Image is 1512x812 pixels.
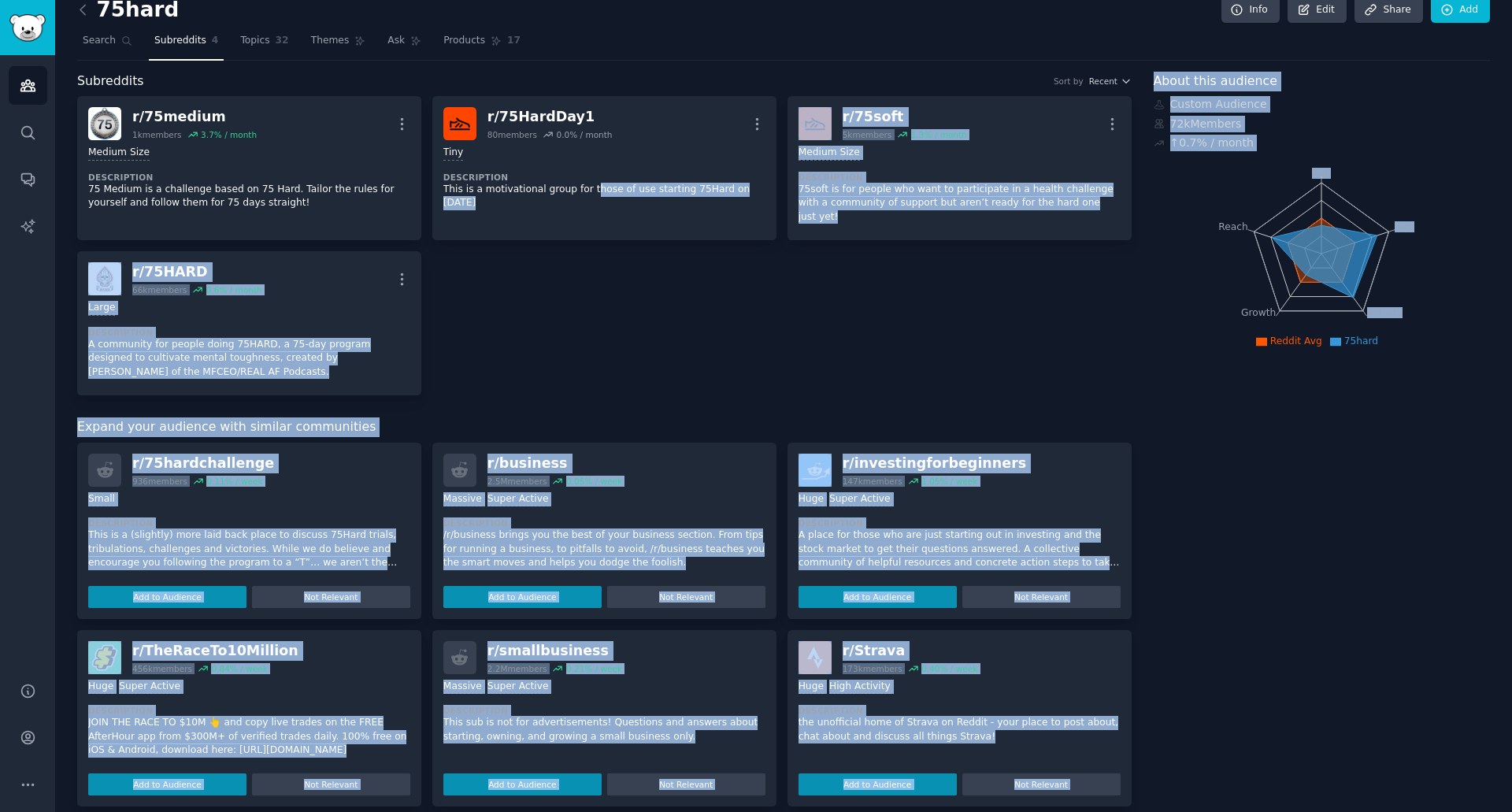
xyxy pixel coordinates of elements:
[843,476,902,487] div: 147k members
[438,28,526,61] a: Products17
[607,586,765,608] button: Not Relevant
[443,34,485,48] span: Products
[77,72,144,91] span: Subreddits
[235,28,294,61] a: Topics32
[921,476,977,487] div: 1.05 % / week
[88,262,121,295] img: 75HARD
[843,663,902,674] div: 173k members
[88,107,121,140] img: 75medium
[212,34,219,48] span: 4
[432,96,776,240] a: 75HardDay1r/75HardDay180members0.0% / monthTinyDescriptionThis is a motivational group for those ...
[443,146,464,161] div: Tiny
[88,680,113,695] div: Huge
[566,476,622,487] div: 0.05 % / week
[787,96,1132,240] a: 75softr/75soft5kmembers1.3% / monthMedium SizeDescription75soft is for people who want to partici...
[306,28,372,61] a: Themes
[206,476,262,487] div: 0.11 % / week
[799,716,1121,743] p: the unofficial home of Strava on Reddit - your place to post about, chat about and discuss all th...
[843,107,967,127] div: r/ 75soft
[1154,116,1491,132] div: 72k Members
[1344,336,1378,347] span: 75hard
[1312,168,1331,179] tspan: Age
[83,34,116,48] span: Search
[154,34,206,48] span: Subreddits
[1395,221,1414,232] tspan: Size
[487,680,549,695] div: Super Active
[799,492,824,507] div: Huge
[119,680,180,695] div: Super Active
[77,417,376,437] span: Expand your audience with similar communities
[443,680,482,695] div: Massive
[132,284,187,295] div: 66k members
[1170,135,1254,151] div: ↑ 0.7 % / month
[1089,76,1117,87] span: Recent
[487,129,537,140] div: 80 members
[88,705,410,716] dt: Description
[487,454,622,473] div: r/ business
[487,663,547,674] div: 2.2M members
[607,773,765,795] button: Not Relevant
[962,773,1121,795] button: Not Relevant
[88,716,410,758] p: JOIN THE RACE TO $10M 👆 and copy live trades on the FREE AfterHour app from $300M+ of verified tr...
[1366,307,1403,318] tspan: Activity
[443,183,765,210] p: This is a motivational group for those of use starting 75Hard on [DATE]
[799,586,957,608] button: Add to Audience
[557,129,613,140] div: 0.0 % / month
[77,251,421,395] a: 75HARDr/75HARD66kmembers0.6% / monthLargeDescriptionA community for people doing 75HARD, a 75-day...
[1154,96,1491,113] div: Custom Audience
[88,301,115,316] div: Large
[276,34,289,48] span: 32
[88,517,410,528] dt: Description
[88,146,150,161] div: Medium Size
[132,129,182,140] div: 1k members
[311,34,350,48] span: Themes
[88,183,410,210] p: 75 Medium is a challenge based on 75 Hard. Tailor the rules for yourself and follow them for 75 d...
[443,107,476,140] img: 75HardDay1
[829,680,891,695] div: High Activity
[843,641,978,661] div: r/ Strava
[829,492,891,507] div: Super Active
[252,773,410,795] button: Not Relevant
[88,172,410,183] dt: Description
[443,773,602,795] button: Add to Audience
[799,705,1121,716] dt: Description
[149,28,224,61] a: Subreddits4
[132,663,192,674] div: 456k members
[132,107,257,127] div: r/ 75medium
[88,528,410,570] p: This is a (slightly) more laid back place to discuss 75Hard trials, tribulations, challenges and ...
[206,284,262,295] div: 0.6 % / month
[487,107,613,127] div: r/ 75HardDay1
[443,517,765,528] dt: Description
[77,28,138,61] a: Search
[132,454,274,473] div: r/ 75hardchallenge
[88,641,121,674] img: TheRaceTo10Million
[201,129,257,140] div: 3.7 % / month
[443,705,765,716] dt: Description
[88,586,246,608] button: Add to Audience
[240,34,269,48] span: Topics
[88,327,410,338] dt: Description
[443,492,482,507] div: Massive
[132,641,298,661] div: r/ TheRaceTo10Million
[487,641,622,661] div: r/ smallbusiness
[799,773,957,795] button: Add to Audience
[9,14,46,42] img: GummySearch logo
[843,129,892,140] div: 5k members
[88,338,410,380] p: A community for people doing 75HARD, a 75-day program designed to cultivate mental toughness, cre...
[843,454,1027,473] div: r/ investingforbeginners
[487,492,549,507] div: Super Active
[799,680,824,695] div: Huge
[1089,76,1132,87] button: Recent
[799,183,1121,224] p: 75soft is for people who want to participate in a health challenge with a community of support bu...
[88,773,246,795] button: Add to Audience
[799,172,1121,183] dt: Description
[507,34,521,48] span: 17
[962,586,1121,608] button: Not Relevant
[77,96,421,240] a: 75mediumr/75medium1kmembers3.7% / monthMedium SizeDescription75 Medium is a challenge based on 75...
[799,641,832,674] img: Strava
[911,129,967,140] div: 1.3 % / month
[443,586,602,608] button: Add to Audience
[799,528,1121,570] p: A place for those who are just starting out in investing and the stock market to get their questi...
[799,517,1121,528] dt: Description
[382,28,427,61] a: Ask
